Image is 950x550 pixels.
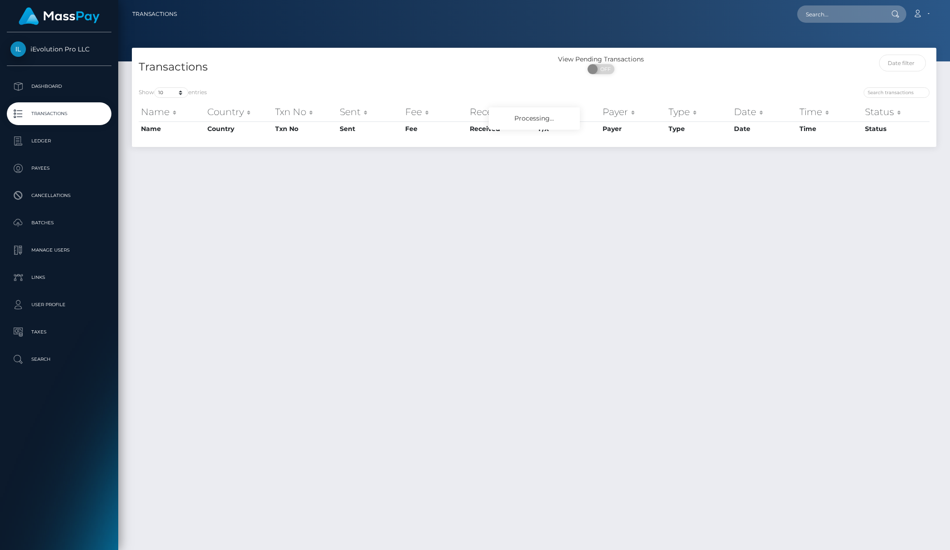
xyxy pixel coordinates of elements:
th: Fee [403,103,467,121]
th: Fee [403,121,467,136]
a: Transactions [7,102,111,125]
th: Name [139,103,205,121]
span: OFF [593,64,615,74]
img: iEvolution Pro LLC [10,41,26,57]
label: Show entries [139,87,207,98]
th: Txn No [273,121,337,136]
th: Received [467,121,536,136]
select: Showentries [154,87,188,98]
p: Ledger [10,134,108,148]
a: Taxes [7,321,111,343]
p: Cancellations [10,189,108,202]
th: Payer [600,121,666,136]
input: Date filter [879,55,926,71]
th: Country [205,121,273,136]
a: Batches [7,212,111,234]
h4: Transactions [139,59,528,75]
th: Date [732,103,797,121]
th: Txn No [273,103,337,121]
a: User Profile [7,293,111,316]
th: Time [797,121,863,136]
th: Received [467,103,536,121]
div: Processing... [489,107,580,130]
a: Cancellations [7,184,111,207]
span: iEvolution Pro LLC [7,45,111,53]
input: Search... [797,5,883,23]
div: View Pending Transactions [534,55,669,64]
th: Sent [337,121,403,136]
th: Type [666,103,732,121]
p: Batches [10,216,108,230]
a: Manage Users [7,239,111,262]
th: Time [797,103,863,121]
p: Links [10,271,108,284]
th: Country [205,103,273,121]
a: Dashboard [7,75,111,98]
p: Dashboard [10,80,108,93]
p: Manage Users [10,243,108,257]
th: F/X [536,103,600,121]
p: User Profile [10,298,108,312]
input: Search transactions [864,87,930,98]
img: MassPay Logo [19,7,100,25]
a: Search [7,348,111,371]
a: Transactions [132,5,177,24]
th: Status [863,103,930,121]
p: Search [10,353,108,366]
a: Ledger [7,130,111,152]
p: Payees [10,161,108,175]
th: Status [863,121,930,136]
th: Name [139,121,205,136]
th: Date [732,121,797,136]
th: Type [666,121,732,136]
a: Payees [7,157,111,180]
th: Sent [337,103,403,121]
p: Transactions [10,107,108,121]
a: Links [7,266,111,289]
th: Payer [600,103,666,121]
p: Taxes [10,325,108,339]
